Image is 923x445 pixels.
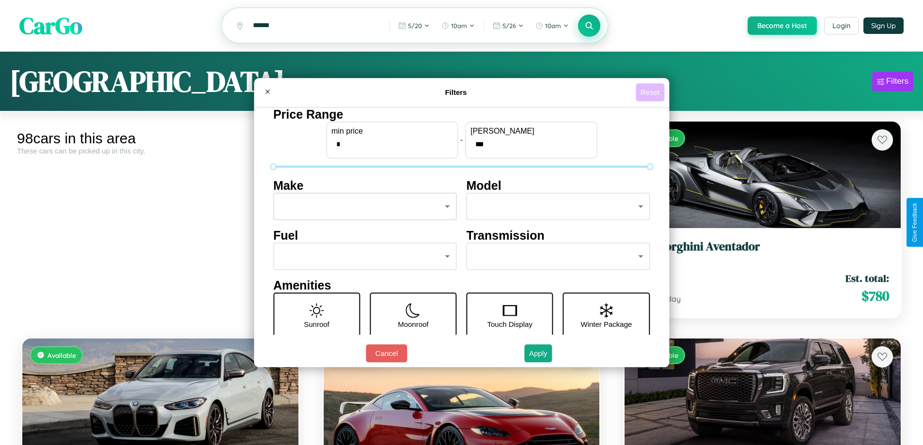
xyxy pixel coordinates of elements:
[524,344,552,362] button: Apply
[366,344,407,362] button: Cancel
[861,286,889,306] span: $ 780
[19,10,82,42] span: CarGo
[488,18,529,33] button: 5/26
[636,240,889,254] h3: Lamborghini Aventador
[748,16,817,35] button: Become a Host
[636,83,664,101] button: Reset
[17,130,304,147] div: 98 cars in this area
[460,133,463,146] p: -
[437,18,480,33] button: 10am
[331,127,453,136] label: min price
[276,88,636,96] h4: Filters
[863,17,904,34] button: Sign Up
[886,77,908,86] div: Filters
[393,18,435,33] button: 5/20
[273,229,457,243] h4: Fuel
[451,22,467,30] span: 10am
[17,147,304,155] div: These cars can be picked up in this city.
[911,203,918,242] div: Give Feedback
[502,22,516,30] span: 5 / 26
[273,278,650,292] h4: Amenities
[304,318,329,331] p: Sunroof
[660,294,681,304] span: / day
[467,179,650,193] h4: Model
[273,107,650,122] h4: Price Range
[273,179,457,193] h4: Make
[545,22,561,30] span: 10am
[531,18,574,33] button: 10am
[398,318,428,331] p: Moonroof
[467,229,650,243] h4: Transmission
[845,271,889,285] span: Est. total:
[470,127,592,136] label: [PERSON_NAME]
[872,72,913,91] button: Filters
[487,318,532,331] p: Touch Display
[581,318,632,331] p: Winter Package
[636,240,889,263] a: Lamborghini Aventador2021
[47,351,76,359] span: Available
[824,17,859,34] button: Login
[408,22,422,30] span: 5 / 20
[10,61,285,101] h1: [GEOGRAPHIC_DATA]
